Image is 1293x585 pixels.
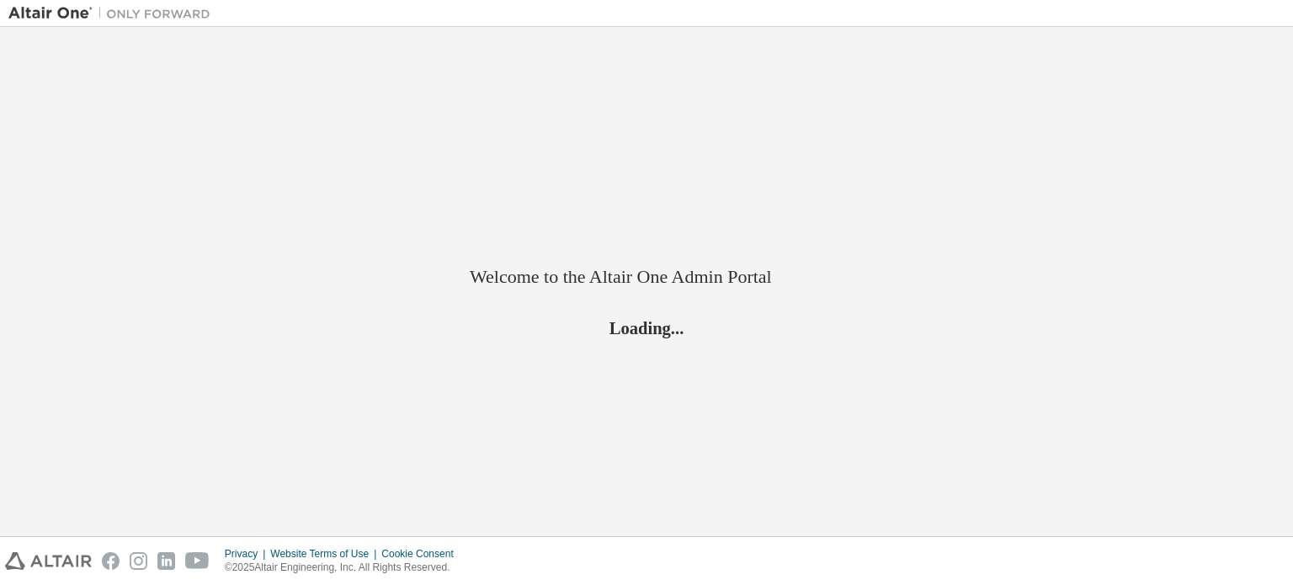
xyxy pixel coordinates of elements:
img: Altair One [8,5,219,22]
div: Privacy [225,547,270,561]
p: © 2025 Altair Engineering, Inc. All Rights Reserved. [225,561,464,575]
div: Cookie Consent [381,547,463,561]
img: altair_logo.svg [5,552,92,570]
div: Website Terms of Use [270,547,381,561]
h2: Loading... [470,316,823,338]
img: linkedin.svg [157,552,175,570]
img: facebook.svg [102,552,120,570]
img: youtube.svg [185,552,210,570]
img: instagram.svg [130,552,147,570]
h2: Welcome to the Altair One Admin Portal [470,265,823,289]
